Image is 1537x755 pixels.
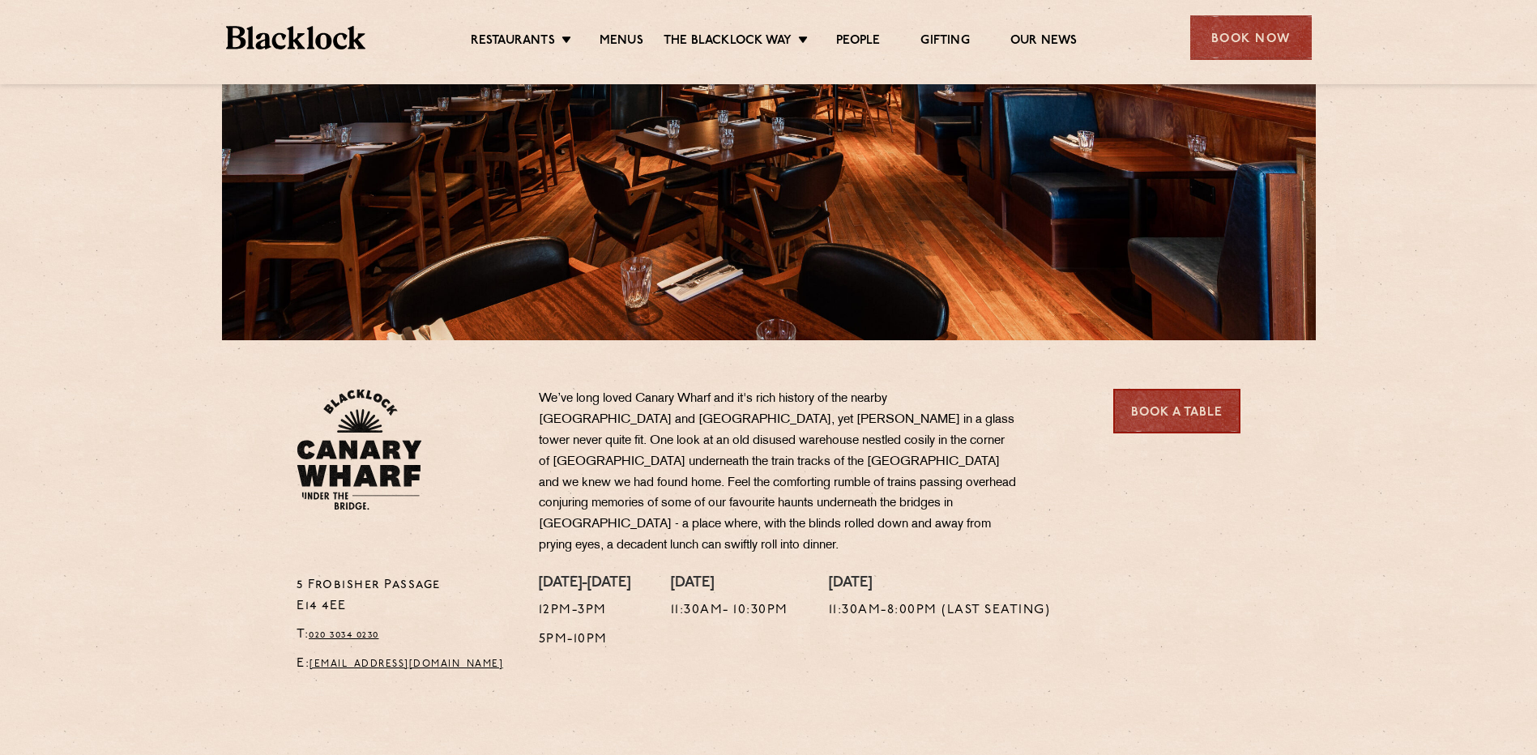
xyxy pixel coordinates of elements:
[829,600,1051,621] p: 11:30am-8:00pm (Last Seating)
[829,575,1051,593] h4: [DATE]
[1190,15,1312,60] div: Book Now
[1010,33,1078,51] a: Our News
[297,654,514,675] p: E:
[836,33,880,51] a: People
[671,600,788,621] p: 11:30am- 10:30pm
[297,575,514,617] p: 5 Frobisher Passage E14 4EE
[226,26,366,49] img: BL_Textured_Logo-footer-cropped.svg
[920,33,969,51] a: Gifting
[664,33,792,51] a: The Blacklock Way
[309,630,379,640] a: 020 3034 0230
[310,659,503,669] a: [EMAIL_ADDRESS][DOMAIN_NAME]
[539,389,1017,557] p: We’ve long loved Canary Wharf and it's rich history of the nearby [GEOGRAPHIC_DATA] and [GEOGRAPH...
[297,625,514,646] p: T:
[539,575,630,593] h4: [DATE]-[DATE]
[600,33,643,51] a: Menus
[471,33,555,51] a: Restaurants
[671,575,788,593] h4: [DATE]
[539,629,630,650] p: 5pm-10pm
[539,600,630,621] p: 12pm-3pm
[1113,389,1240,433] a: Book a Table
[297,389,422,510] img: BL_CW_Logo_Website.svg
